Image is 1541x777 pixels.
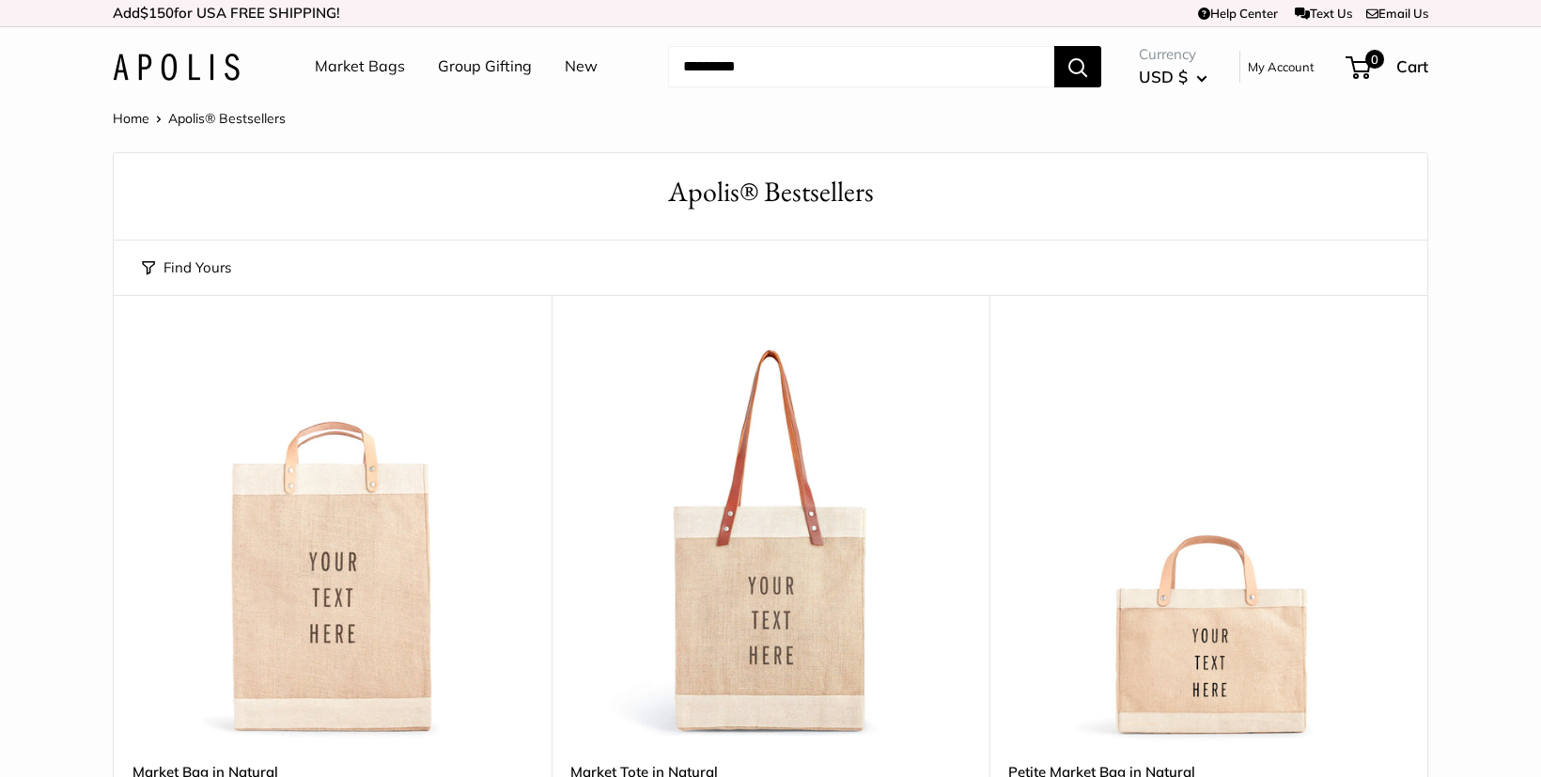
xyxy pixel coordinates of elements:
[142,255,231,281] button: Find Yours
[140,4,174,22] span: $150
[113,110,149,127] a: Home
[142,172,1399,212] h1: Apolis® Bestsellers
[113,54,240,81] img: Apolis
[1366,6,1428,21] a: Email Us
[438,53,532,81] a: Group Gifting
[132,342,533,742] a: Market Bag in NaturalMarket Bag in Natural
[1198,6,1278,21] a: Help Center
[1139,41,1207,68] span: Currency
[1008,342,1409,742] img: Petite Market Bag in Natural
[1008,342,1409,742] a: Petite Market Bag in Naturaldescription_Effortless style that elevates every moment
[168,110,286,127] span: Apolis® Bestsellers
[1396,56,1428,76] span: Cart
[1347,52,1428,82] a: 0 Cart
[570,342,971,742] img: description_Make it yours with custom printed text.
[1139,62,1207,92] button: USD $
[1054,46,1101,87] button: Search
[113,106,286,131] nav: Breadcrumb
[1248,55,1315,78] a: My Account
[570,342,971,742] a: description_Make it yours with custom printed text.Market Tote in Natural
[1295,6,1352,21] a: Text Us
[565,53,598,81] a: New
[132,342,533,742] img: Market Bag in Natural
[1365,50,1384,69] span: 0
[668,46,1054,87] input: Search...
[1139,67,1188,86] span: USD $
[315,53,405,81] a: Market Bags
